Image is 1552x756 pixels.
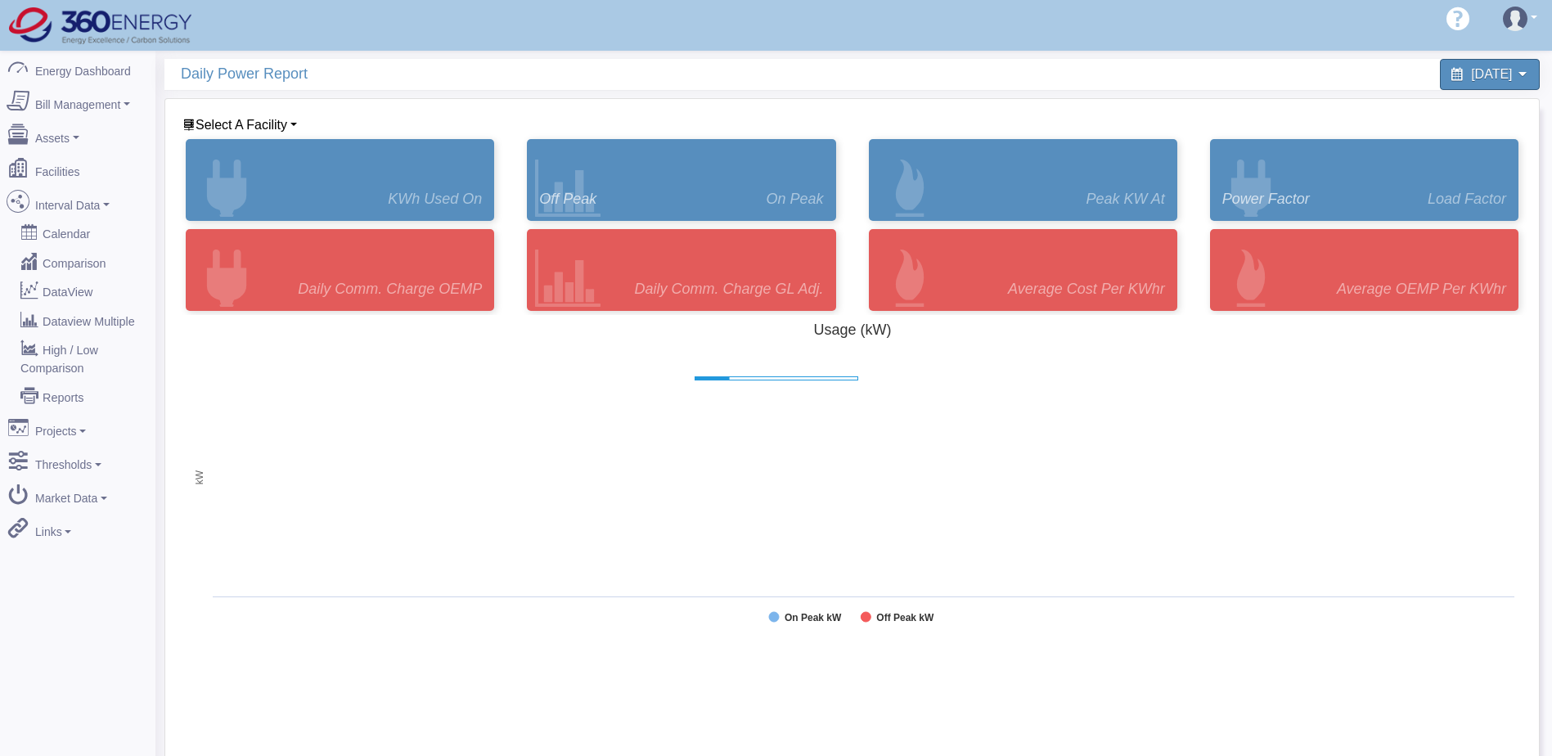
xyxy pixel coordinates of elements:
span: On Peak [766,188,823,210]
span: Facility List [196,118,287,132]
span: Daily Power Report [181,59,861,89]
span: Power Factor [1222,188,1310,210]
span: Daily Comm. Charge GL Adj. [634,278,823,300]
tspan: On Peak kW [785,612,842,623]
tspan: Usage (kW) [813,322,891,338]
span: [DATE] [1471,67,1512,81]
a: Select A Facility [182,118,297,132]
tspan: Off Peak kW [876,612,934,623]
span: Daily Comm. Charge OEMP [298,278,482,300]
span: Average OEMP per kWhr [1337,278,1506,300]
tspan: kW [194,470,205,484]
img: user-3.svg [1503,7,1527,31]
span: kWh Used On [388,188,482,210]
span: Load Factor [1428,188,1506,210]
span: Off Peak [539,188,596,210]
span: Average Cost Per kWhr [1008,278,1165,300]
span: Peak kW at [1086,188,1164,210]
